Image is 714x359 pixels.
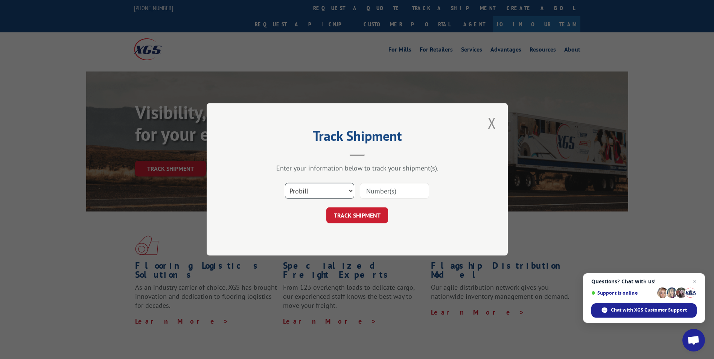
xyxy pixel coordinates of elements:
a: Open chat [682,329,705,351]
input: Number(s) [360,183,429,199]
span: Chat with XGS Customer Support [611,307,687,313]
span: Support is online [591,290,655,296]
span: Chat with XGS Customer Support [591,303,697,318]
button: Close modal [486,113,498,133]
h2: Track Shipment [244,131,470,145]
div: Enter your information below to track your shipment(s). [244,164,470,173]
button: TRACK SHIPMENT [326,208,388,224]
span: Questions? Chat with us! [591,278,697,284]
